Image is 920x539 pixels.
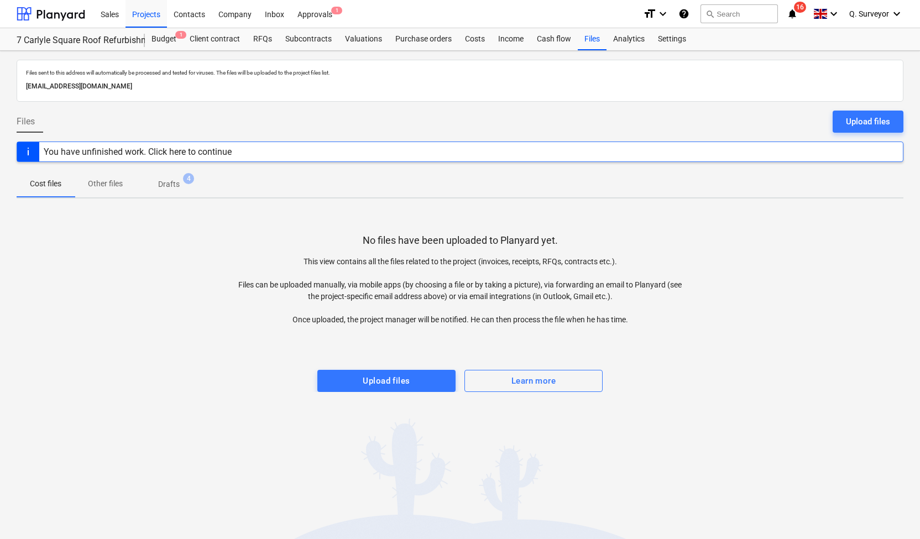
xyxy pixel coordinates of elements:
div: Upload files [846,114,890,129]
i: keyboard_arrow_down [656,7,670,20]
i: notifications [787,7,798,20]
a: Income [492,28,530,50]
span: 4 [183,173,194,184]
button: Upload files [833,111,903,133]
span: 1 [331,7,342,14]
span: 1 [175,31,186,39]
span: search [705,9,714,18]
p: [EMAIL_ADDRESS][DOMAIN_NAME] [26,81,894,92]
p: Drafts [158,179,180,190]
i: Knowledge base [678,7,689,20]
div: Budget [145,28,183,50]
p: Other files [88,178,123,190]
div: 7 Carlyle Square Roof Refurbishment, Elevation Repairs & Redecoration [17,35,132,46]
span: Files [17,115,35,128]
a: Files [578,28,607,50]
p: No files have been uploaded to Planyard yet. [363,234,558,247]
i: keyboard_arrow_down [890,7,903,20]
i: format_size [643,7,656,20]
div: Upload files [363,374,410,388]
a: Purchase orders [389,28,458,50]
a: Budget1 [145,28,183,50]
a: Client contract [183,28,247,50]
i: keyboard_arrow_down [827,7,840,20]
span: Q. Surveyor [849,9,889,18]
a: Settings [651,28,693,50]
p: Cost files [30,178,61,190]
p: Files sent to this address will automatically be processed and tested for viruses. The files will... [26,69,894,76]
a: Cash flow [530,28,578,50]
a: Subcontracts [279,28,338,50]
div: Learn more [511,374,556,388]
p: This view contains all the files related to the project (invoices, receipts, RFQs, contracts etc.... [238,256,682,326]
button: Learn more [464,370,603,392]
a: Costs [458,28,492,50]
a: RFQs [247,28,279,50]
span: 16 [794,2,806,13]
button: Upload files [317,370,456,392]
a: Valuations [338,28,389,50]
button: Search [701,4,778,23]
a: Analytics [607,28,651,50]
div: You have unfinished work. Click here to continue [44,146,232,157]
